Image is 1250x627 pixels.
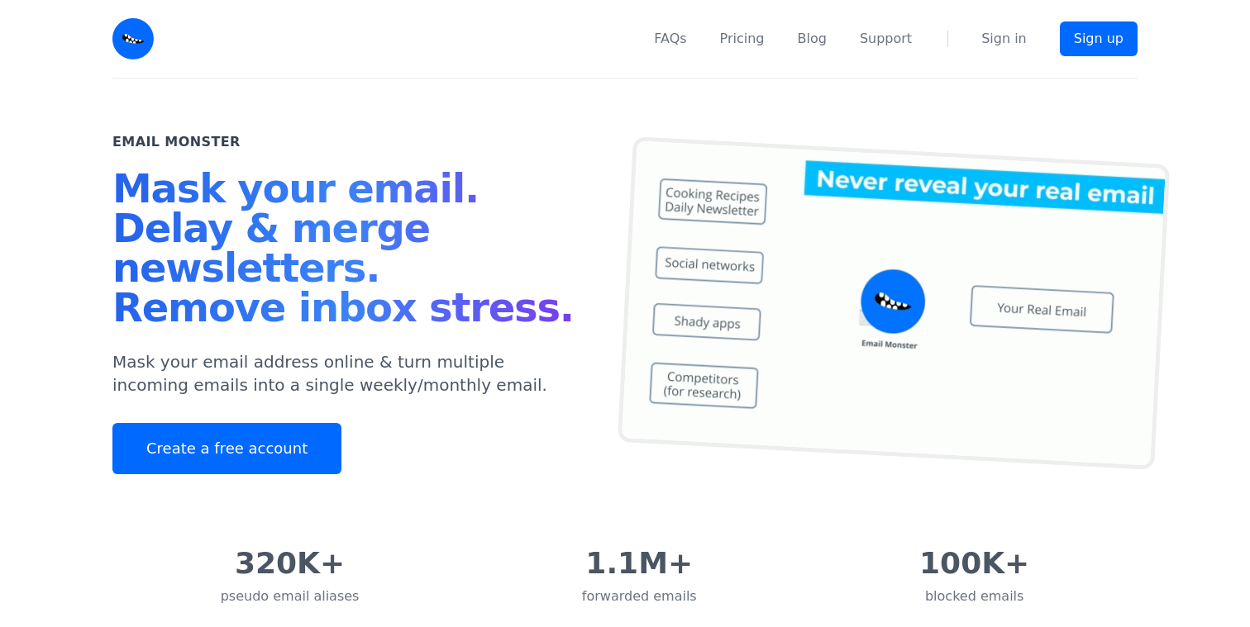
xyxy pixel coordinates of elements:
h1: Mask your email. Delay & merge newsletters. Remove inbox stress. [112,169,585,334]
div: 320K+ [221,547,360,580]
p: Mask your email address online & turn multiple incoming emails into a single weekly/monthly email. [112,350,585,397]
div: forwarded emails [582,587,697,606]
a: Support [860,29,912,49]
div: pseudo email aliases [221,587,360,606]
h2: Email Monster [112,132,241,152]
a: Sign up [1060,21,1138,56]
div: blocked emails [919,587,1029,606]
div: 100K+ [919,547,1029,580]
a: FAQs [654,29,686,49]
img: Email Monster [112,18,154,59]
a: Blog [798,29,827,49]
a: Pricing [720,29,765,49]
div: 1.1M+ [582,547,697,580]
img: temp mail, free temporary mail, Temporary Email [618,136,1170,470]
a: Sign in [981,29,1027,49]
a: Create a free account [112,423,341,474]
